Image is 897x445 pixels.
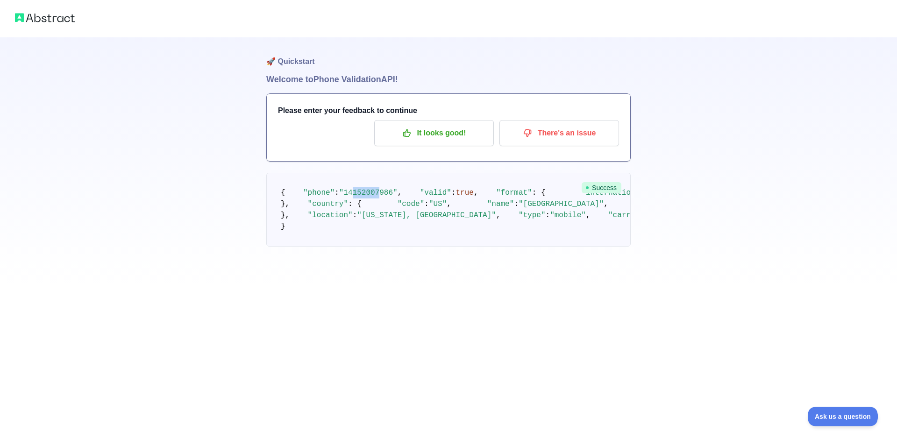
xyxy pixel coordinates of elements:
[550,211,586,219] span: "mobile"
[308,200,348,208] span: "country"
[487,200,514,208] span: "name"
[308,211,353,219] span: "location"
[303,189,335,197] span: "phone"
[546,211,550,219] span: :
[398,189,402,197] span: ,
[604,200,608,208] span: ,
[424,200,429,208] span: :
[281,189,873,231] code: }, }, }
[281,189,285,197] span: {
[608,211,648,219] span: "carrier"
[474,189,478,197] span: ,
[381,125,487,141] p: It looks good!
[499,120,619,146] button: There's an issue
[456,189,474,197] span: true
[808,407,878,426] iframe: Toggle Customer Support
[506,125,612,141] p: There's an issue
[15,11,75,24] img: Abstract logo
[519,200,604,208] span: "[GEOGRAPHIC_DATA]"
[451,189,456,197] span: :
[374,120,494,146] button: It looks good!
[420,189,451,197] span: "valid"
[581,189,648,197] span: "international"
[335,189,339,197] span: :
[278,105,619,116] h3: Please enter your feedback to continue
[447,200,451,208] span: ,
[398,200,425,208] span: "code"
[266,37,631,73] h1: 🚀 Quickstart
[266,73,631,86] h1: Welcome to Phone Validation API!
[496,189,532,197] span: "format"
[586,211,591,219] span: ,
[582,182,621,193] span: Success
[357,211,496,219] span: "[US_STATE], [GEOGRAPHIC_DATA]"
[496,211,501,219] span: ,
[519,211,546,219] span: "type"
[514,200,519,208] span: :
[429,200,447,208] span: "US"
[339,189,398,197] span: "14152007986"
[348,200,362,208] span: : {
[353,211,357,219] span: :
[532,189,546,197] span: : {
